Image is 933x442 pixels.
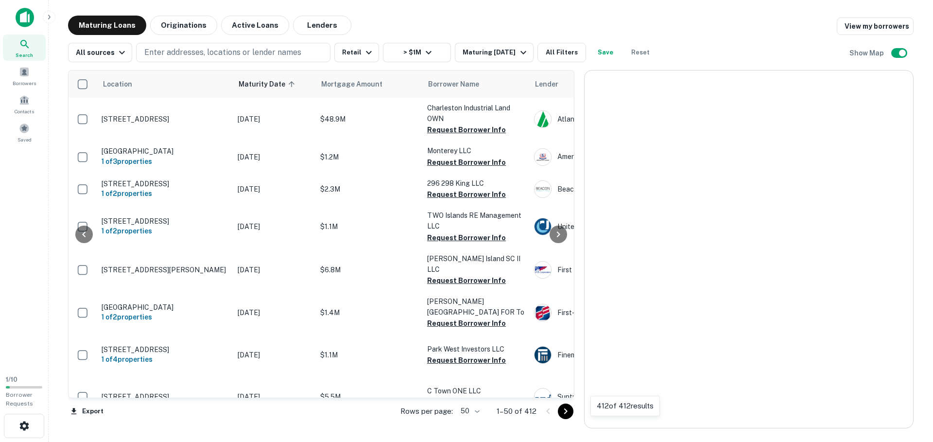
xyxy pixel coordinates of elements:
p: Monterey LLC [427,145,524,156]
p: [DATE] [238,265,311,275]
div: Beacon Community Bank [534,180,680,198]
h6: 1 of 2 properties [102,226,228,236]
h6: 1 of 2 properties [102,312,228,322]
p: [PERSON_NAME] Island SC II LLC [427,253,524,275]
div: 0 0 [585,71,913,428]
button: Request Borrower Info [427,354,506,366]
p: $1.1M [320,350,417,360]
p: [STREET_ADDRESS][PERSON_NAME] [102,265,228,274]
button: Maturing Loans [68,16,146,35]
p: [STREET_ADDRESS] [102,345,228,354]
th: Borrower Name [422,71,529,98]
p: [DATE] [238,391,311,402]
img: picture [535,347,551,363]
button: Request Borrower Info [427,189,506,200]
button: Reset [625,43,656,62]
p: [PERSON_NAME][GEOGRAPHIC_DATA] FOR To [427,296,524,318]
p: [STREET_ADDRESS] [102,179,228,188]
button: Save your search to get updates of matches that match your search criteria. [590,43,621,62]
p: C Town ONE LLC [427,386,524,396]
p: $1.2M [320,152,417,162]
button: Request Borrower Info [427,396,506,408]
h6: Show Map [849,48,885,58]
span: Saved [17,136,32,143]
img: picture [535,218,551,235]
div: First National Bank Of [US_STATE] [534,261,680,279]
p: Charleston Industrial Land OWN [427,103,524,124]
iframe: Chat Widget [884,364,933,411]
button: > $1M [383,43,451,62]
p: $1.1M [320,221,417,232]
p: Rows per page: [400,406,453,417]
button: Request Borrower Info [427,318,506,329]
span: Search [16,51,33,59]
img: picture [535,181,551,197]
button: Request Borrower Info [427,124,506,136]
button: All sources [68,43,132,62]
div: Finemark National Bank & Trust [534,346,680,364]
p: Enter addresses, locations or lender names [144,47,301,58]
button: All Filters [537,43,586,62]
div: All sources [76,47,128,58]
a: Saved [3,119,46,145]
img: picture [535,389,551,405]
p: [DATE] [238,114,311,124]
h6: 1 of 4 properties [102,354,228,365]
img: capitalize-icon.png [16,8,34,27]
p: Park West Investors LLC [427,344,524,354]
span: Lender [535,78,558,90]
button: Request Borrower Info [427,232,506,244]
th: Mortgage Amount [315,71,422,98]
span: Borrower Name [428,78,479,90]
p: [STREET_ADDRESS] [102,115,228,124]
h6: 1 of 3 properties [102,156,228,167]
button: Enter addresses, locations or lender names [136,43,330,62]
p: [DATE] [238,221,311,232]
th: Lender [529,71,685,98]
p: $6.8M [320,265,417,275]
p: [DATE] [238,184,311,194]
div: United Community Bank [534,218,680,235]
button: Go to next page [558,404,573,419]
img: picture [535,111,551,127]
span: Contacts [15,107,34,115]
p: 296 298 King LLC [427,178,524,189]
p: [STREET_ADDRESS] [102,392,228,401]
span: Mortgage Amount [321,78,395,90]
a: Contacts [3,91,46,117]
span: Location [103,78,132,90]
button: Retail [334,43,379,62]
a: View my borrowers [837,18,914,35]
a: Borrowers [3,63,46,89]
div: Suntrust Banks, Inc. [534,388,680,406]
a: Search [3,35,46,61]
button: Lenders [293,16,351,35]
p: [STREET_ADDRESS] [102,217,228,226]
p: $2.3M [320,184,417,194]
button: Originations [150,16,217,35]
span: Maturity Date [239,78,298,90]
span: 1 / 10 [6,376,17,383]
p: 1–50 of 412 [497,406,536,417]
p: [DATE] [238,307,311,318]
p: [DATE] [238,350,311,360]
p: $48.9M [320,114,417,124]
h6: 1 of 2 properties [102,188,228,199]
p: $1.4M [320,307,417,318]
div: Atlantic Union Bank [534,110,680,128]
th: Maturity Date [233,71,315,98]
img: picture [535,149,551,165]
img: picture [535,304,551,321]
p: $5.5M [320,391,417,402]
p: [GEOGRAPHIC_DATA] [102,303,228,312]
p: 412 of 412 results [597,400,654,412]
div: First-citizens Bank & Trust Company [534,304,680,321]
div: Maturing [DATE] [463,47,529,58]
button: Export [68,404,106,419]
span: Borrowers [13,79,36,87]
button: Request Borrower Info [427,275,506,286]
